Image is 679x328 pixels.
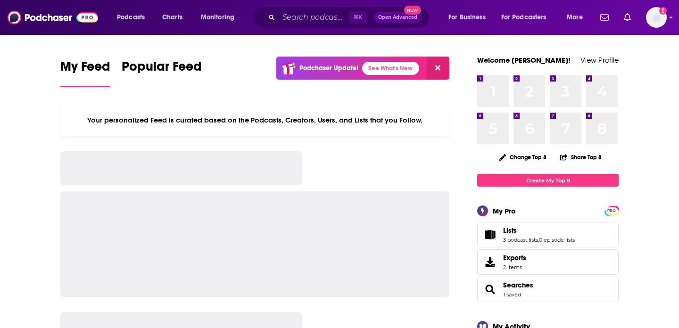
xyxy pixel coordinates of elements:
[122,58,202,80] span: Popular Feed
[299,64,358,72] p: Podchaser Update!
[503,237,538,243] a: 3 podcast lists
[162,11,182,24] span: Charts
[646,7,667,28] span: Logged in as VHannley
[477,249,619,275] a: Exports
[194,10,247,25] button: open menu
[596,9,613,25] a: Show notifications dropdown
[659,7,667,15] svg: Add a profile image
[480,255,499,269] span: Exports
[567,11,583,24] span: More
[201,11,234,24] span: Monitoring
[503,291,521,298] a: 1 saved
[539,237,575,243] a: 0 episode lists
[503,254,526,262] span: Exports
[560,148,602,166] button: Share Top 8
[477,222,619,247] span: Lists
[493,206,516,215] div: My Pro
[480,228,499,241] a: Lists
[646,7,667,28] img: User Profile
[117,11,145,24] span: Podcasts
[8,8,98,26] img: Podchaser - Follow, Share and Rate Podcasts
[362,62,419,75] a: See What's New
[503,226,575,235] a: Lists
[404,6,421,15] span: New
[349,11,366,24] span: ⌘ K
[442,10,497,25] button: open menu
[262,7,439,28] div: Search podcasts, credits, & more...
[477,174,619,187] a: Create My Top 8
[494,151,552,163] button: Change Top 8
[122,58,202,87] a: Popular Feed
[606,207,617,214] a: PRO
[480,283,499,296] a: Searches
[503,226,517,235] span: Lists
[156,10,188,25] a: Charts
[495,10,560,25] button: open menu
[503,281,533,289] a: Searches
[60,104,449,136] div: Your personalized Feed is curated based on the Podcasts, Creators, Users, and Lists that you Follow.
[538,237,539,243] span: ,
[606,207,617,214] span: PRO
[560,10,595,25] button: open menu
[501,11,547,24] span: For Podcasters
[378,15,417,20] span: Open Advanced
[477,56,571,65] a: Welcome [PERSON_NAME]!
[448,11,486,24] span: For Business
[60,58,110,80] span: My Feed
[477,277,619,302] span: Searches
[503,264,526,271] span: 2 items
[279,10,349,25] input: Search podcasts, credits, & more...
[60,58,110,87] a: My Feed
[374,12,422,23] button: Open AdvancedNew
[646,7,667,28] button: Show profile menu
[110,10,157,25] button: open menu
[580,56,619,65] a: View Profile
[620,9,635,25] a: Show notifications dropdown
